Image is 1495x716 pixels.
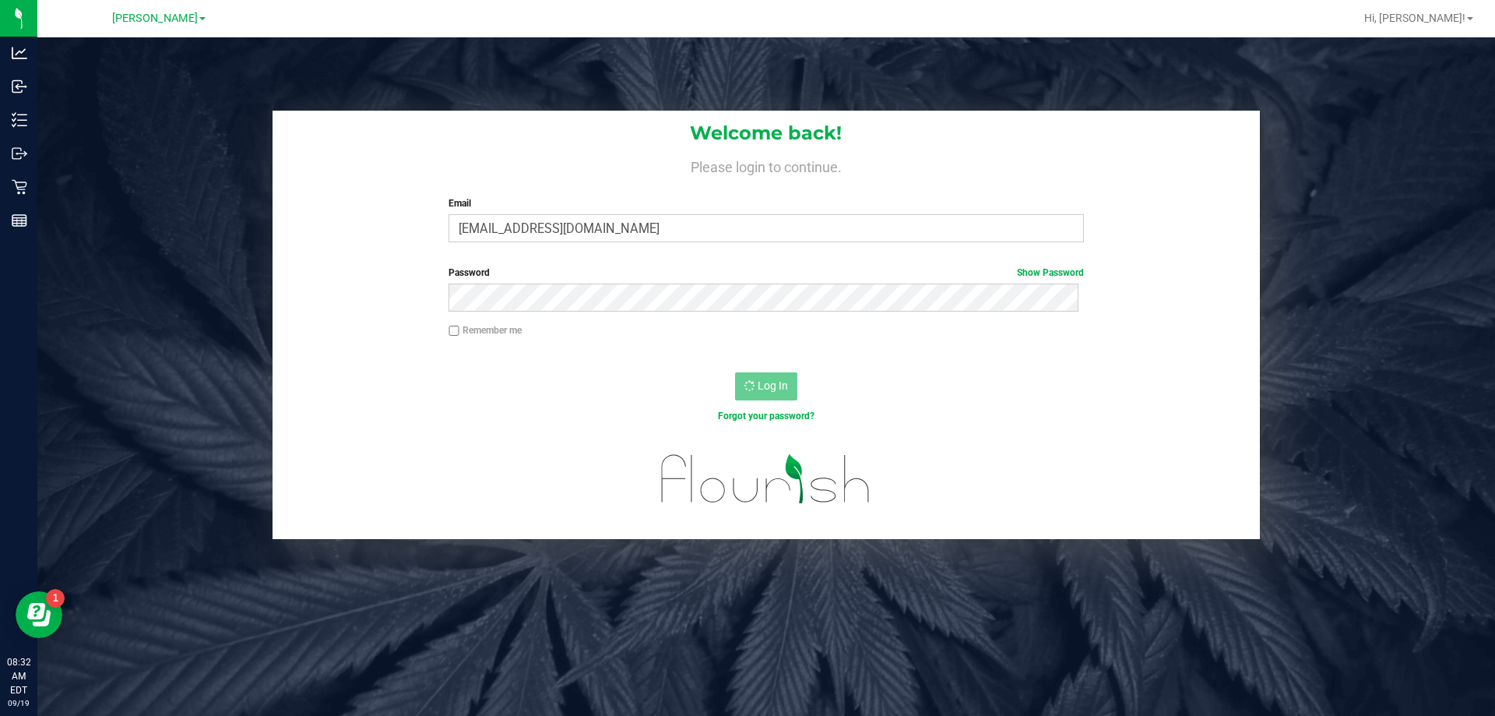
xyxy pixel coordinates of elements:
[448,326,459,337] input: Remember me
[642,439,889,519] img: flourish_logo.svg
[7,655,30,697] p: 08:32 AM EDT
[7,697,30,709] p: 09/19
[12,146,27,161] inline-svg: Outbound
[12,112,27,128] inline-svg: Inventory
[448,196,1083,210] label: Email
[112,12,198,25] span: [PERSON_NAME]
[273,156,1260,175] h4: Please login to continue.
[273,123,1260,143] h1: Welcome back!
[448,323,522,337] label: Remember me
[718,411,814,421] a: Forgot your password?
[448,267,490,278] span: Password
[12,45,27,61] inline-svg: Analytics
[12,179,27,195] inline-svg: Retail
[1364,12,1465,24] span: Hi, [PERSON_NAME]!
[1017,267,1084,278] a: Show Password
[735,372,797,400] button: Log In
[16,591,62,638] iframe: Resource center
[12,79,27,94] inline-svg: Inbound
[46,589,65,608] iframe: Resource center unread badge
[758,379,788,392] span: Log In
[12,213,27,228] inline-svg: Reports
